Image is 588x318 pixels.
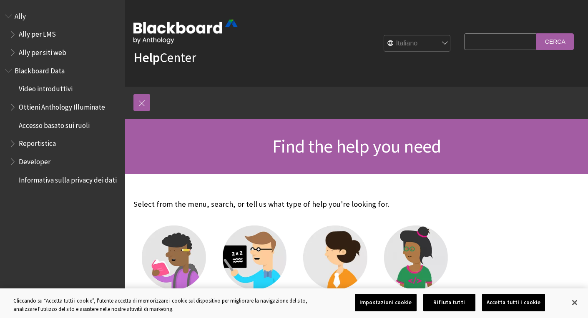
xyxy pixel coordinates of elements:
button: Impostazioni cookie [355,294,416,311]
span: Blackboard Data [15,64,65,75]
button: Chiudi [565,293,584,312]
img: Student [142,225,206,290]
button: Rifiuta tutti [423,294,475,311]
a: HelpCenter [133,49,196,66]
p: Select from the menu, search, or tell us what type of help you're looking for. [133,199,456,210]
img: Blackboard by Anthology [133,20,238,44]
span: Video introduttivi [19,82,73,93]
span: Accesso basato sui ruoli [19,118,90,130]
span: Ally per siti web [19,45,66,57]
span: Find the help you need [272,135,441,158]
a: Developer [384,225,448,318]
span: Reportistica [19,137,56,148]
span: Ally per LMS [19,28,56,39]
a: Administrator Administrator or Super User [303,225,367,318]
strong: Help [133,49,160,66]
span: Developer [19,155,50,166]
nav: Book outline for Anthology Illuminate [5,64,120,187]
a: Instructor Instructor or Teacher [223,225,287,318]
a: Student Student [142,225,206,318]
input: Cerca [536,33,574,50]
nav: Book outline for Anthology Ally Help [5,9,120,60]
div: Cliccando su “Accetta tutti i cookie”, l'utente accetta di memorizzare i cookie sul dispositivo p... [13,297,324,313]
img: Instructor [223,225,287,290]
span: Informativa sulla privacy dei dati [19,173,117,184]
span: Ally [15,9,26,20]
select: Site Language Selector [384,35,451,52]
span: Ottieni Anthology Illuminate [19,100,105,111]
img: Administrator [303,225,367,290]
button: Accetta tutti i cookie [482,294,545,311]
